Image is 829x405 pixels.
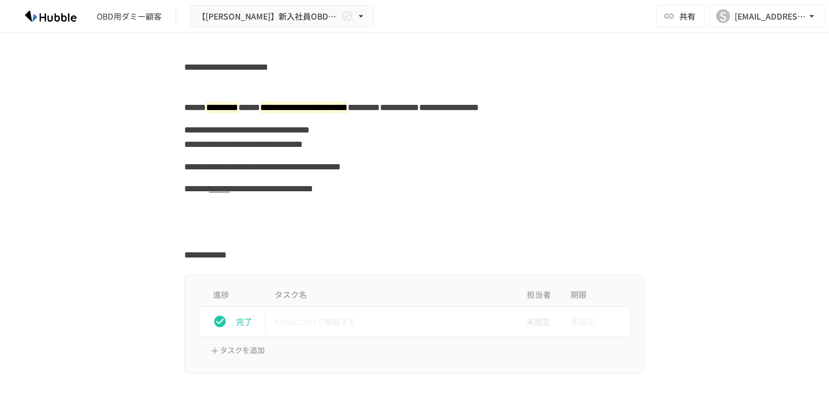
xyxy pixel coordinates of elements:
[517,315,550,328] span: 未設定
[197,9,339,24] span: 【[PERSON_NAME]】新入社員OBD用Arch
[679,10,695,22] span: 共有
[199,284,630,337] table: task table
[709,5,824,28] button: S[EMAIL_ADDRESS][DOMAIN_NAME]
[97,10,162,22] div: OBD用ダミー顧客
[735,9,806,24] div: [EMAIL_ADDRESS][DOMAIN_NAME]
[515,284,561,306] th: 担当者
[275,315,506,329] p: Archについて理解する
[190,5,374,28] button: 【[PERSON_NAME]】新入社員OBD用Arch
[14,7,88,25] img: HzDRNkGCf7KYO4GfwKnzITak6oVsp5RHeZBEM1dQFiQ
[716,9,730,23] div: S
[236,315,260,328] p: 完了
[199,284,266,306] th: 進捗
[656,5,705,28] button: 共有
[265,284,515,306] th: タスク名
[571,310,595,333] span: 未設定
[208,310,231,333] button: status
[561,284,630,306] th: 期限
[208,342,268,359] button: タスクを追加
